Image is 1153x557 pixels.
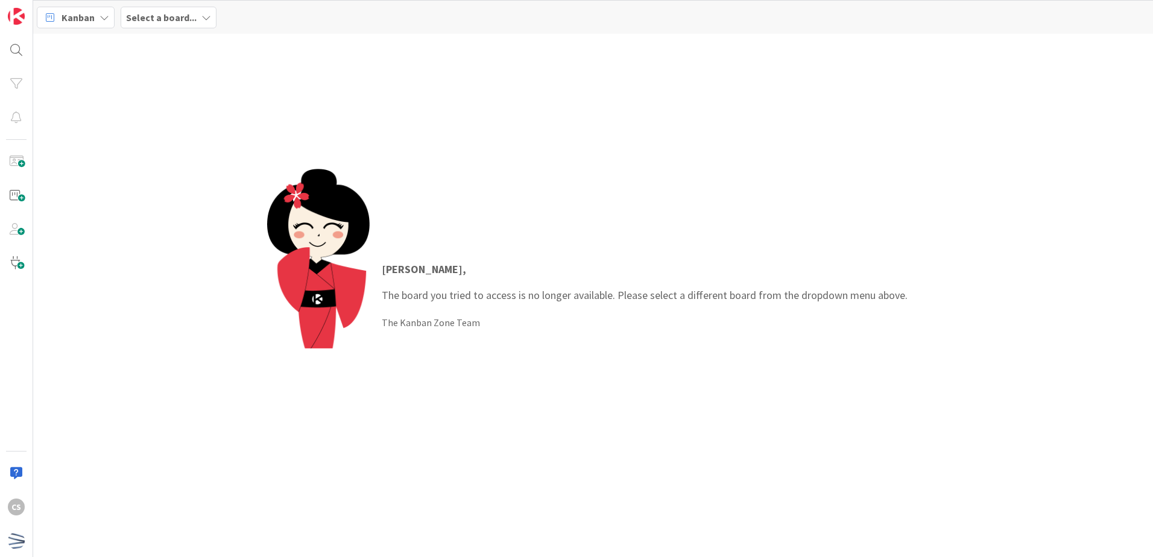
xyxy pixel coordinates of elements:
strong: [PERSON_NAME] , [382,262,466,276]
div: The Kanban Zone Team [382,315,908,330]
img: Visit kanbanzone.com [8,8,25,25]
p: The board you tried to access is no longer available. Please select a different board from the dr... [382,261,908,303]
div: CS [8,499,25,515]
img: avatar [8,532,25,549]
span: Kanban [62,10,95,25]
b: Select a board... [126,11,197,24]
